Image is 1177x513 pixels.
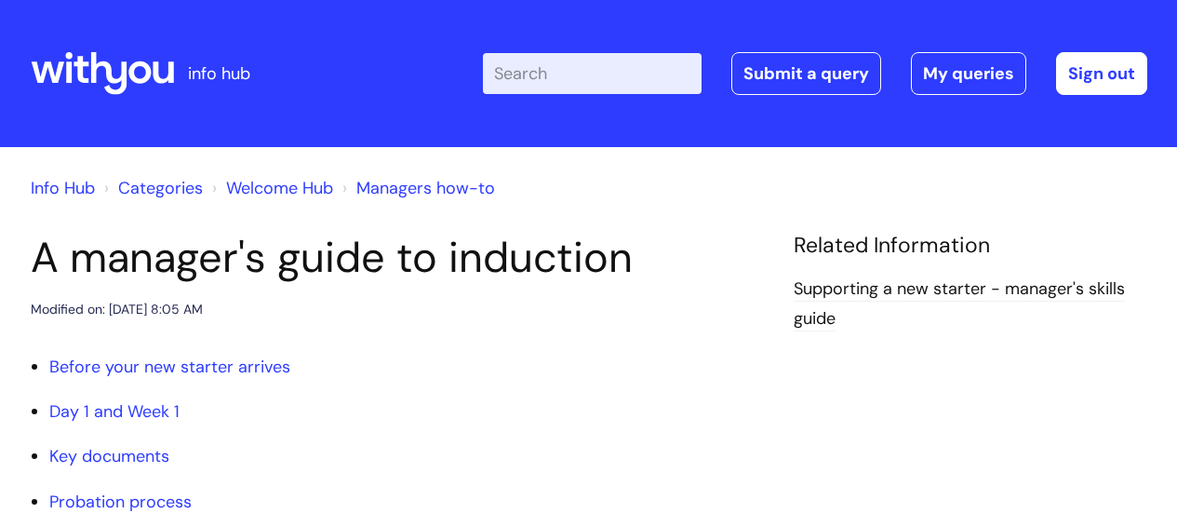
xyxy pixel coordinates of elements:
p: info hub [188,59,250,88]
li: Welcome Hub [207,173,333,203]
li: Solution home [100,173,203,203]
div: Modified on: [DATE] 8:05 AM [31,298,203,321]
a: Info Hub [31,177,95,199]
a: Submit a query [731,52,881,95]
a: Welcome Hub [226,177,333,199]
a: Managers how-to [356,177,495,199]
a: Day 1 and Week 1 [49,400,180,423]
a: Before your new starter arrives [49,356,290,378]
h1: A manager's guide to induction [31,233,766,283]
a: Probation process [49,491,192,513]
a: Supporting a new starter - manager's skills guide [794,277,1125,331]
input: Search [483,53,702,94]
h4: Related Information [794,233,1147,259]
a: Key documents [49,445,169,467]
div: | - [483,52,1147,95]
li: Managers how-to [338,173,495,203]
a: Sign out [1056,52,1147,95]
a: Categories [118,177,203,199]
a: My queries [911,52,1026,95]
